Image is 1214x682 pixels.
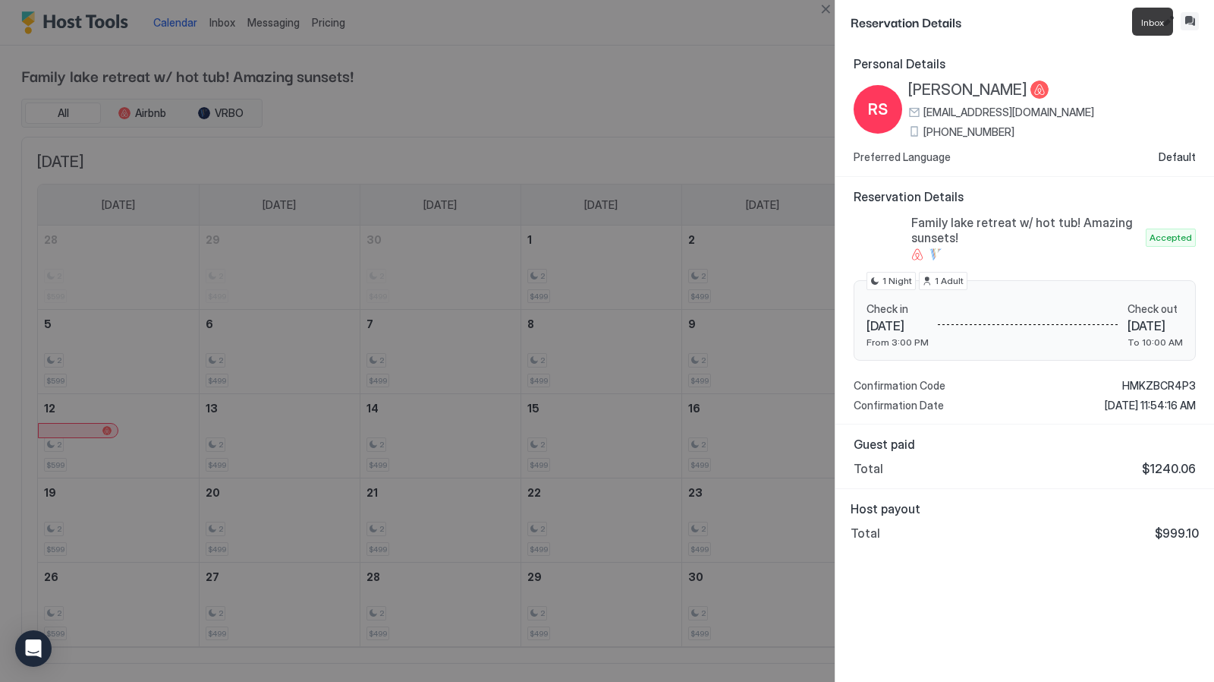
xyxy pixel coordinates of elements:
span: HMKZBCR4P3 [1122,379,1196,393]
span: Host payout [851,501,1199,516]
span: [DATE] 11:54:16 AM [1105,399,1196,412]
button: Inbox [1181,12,1199,30]
span: Confirmation Date [854,399,944,412]
span: Accepted [1150,231,1192,245]
span: Confirmation Code [854,379,945,393]
span: 1 Night [882,274,912,288]
span: Check in [866,302,929,316]
span: From 3:00 PM [866,336,929,348]
span: Reservation Details [851,12,1156,31]
span: Personal Details [854,56,1196,71]
div: listing image [854,213,902,262]
span: [PERSON_NAME] [908,81,1027,99]
span: Check out [1128,302,1183,316]
span: Reservation Details [854,189,1196,204]
span: Default [1159,150,1196,164]
span: Inbox [1141,17,1164,28]
span: $999.10 [1155,526,1199,541]
span: Preferred Language [854,150,951,164]
span: [PHONE_NUMBER] [923,125,1014,139]
span: $1240.06 [1142,461,1196,476]
span: Family lake retreat w/ hot tub! Amazing sunsets! [911,215,1140,245]
span: Total [851,526,880,541]
span: [EMAIL_ADDRESS][DOMAIN_NAME] [923,106,1094,119]
span: RS [868,98,888,121]
span: [DATE] [1128,318,1183,333]
span: 1 Adult [935,274,964,288]
span: Guest paid [854,437,1196,452]
span: Total [854,461,883,476]
div: Open Intercom Messenger [15,630,52,667]
span: To 10:00 AM [1128,336,1183,348]
span: [DATE] [866,318,929,333]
